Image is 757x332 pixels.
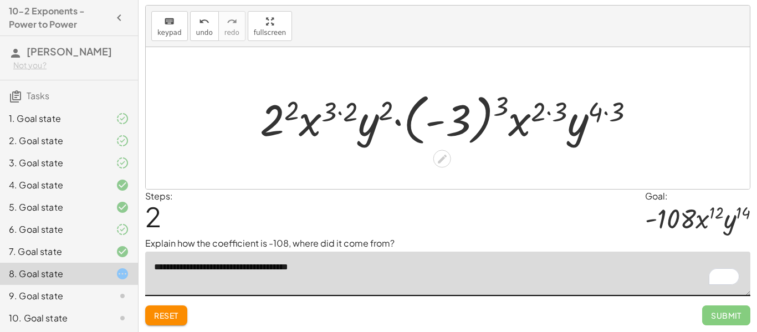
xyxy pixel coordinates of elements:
i: Task not started. [116,311,129,325]
div: 2. Goal state [9,134,98,147]
span: [PERSON_NAME] [27,45,112,58]
label: Steps: [145,190,173,202]
i: Task finished and part of it marked as correct. [116,112,129,125]
div: 10. Goal state [9,311,98,325]
span: Reset [154,310,178,320]
button: Reset [145,305,187,325]
i: redo [227,15,237,28]
span: redo [224,29,239,37]
span: undo [196,29,213,37]
button: keyboardkeypad [151,11,188,41]
span: 2 [145,200,161,233]
i: Task finished and correct. [116,178,129,192]
div: Edit math [433,150,451,168]
button: redoredo [218,11,245,41]
span: Tasks [27,90,49,101]
div: 9. Goal state [9,289,98,303]
i: Task finished and part of it marked as correct. [116,223,129,236]
div: 6. Goal state [9,223,98,236]
div: Goal: [645,190,750,203]
i: Task not started. [116,289,129,303]
button: fullscreen [248,11,292,41]
div: 3. Goal state [9,156,98,170]
div: 1. Goal state [9,112,98,125]
div: Not you? [13,60,129,71]
div: 7. Goal state [9,245,98,258]
p: Explain how the coefficient is -108, where did it come from? [145,237,750,250]
div: 8. Goal state [9,267,98,280]
textarea: To enrich screen reader interactions, please activate Accessibility in Grammarly extension settings [145,252,750,296]
i: Task started. [116,267,129,280]
i: Task finished and correct. [116,245,129,258]
span: fullscreen [254,29,286,37]
i: undo [199,15,209,28]
h4: 10-2 Exponents - Power to Power [9,4,109,31]
div: 5. Goal state [9,201,98,214]
i: keyboard [164,15,175,28]
div: 4. Goal state [9,178,98,192]
i: Task finished and correct. [116,201,129,214]
i: Task finished and part of it marked as correct. [116,134,129,147]
i: Task finished and part of it marked as correct. [116,156,129,170]
button: undoundo [190,11,219,41]
span: keypad [157,29,182,37]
